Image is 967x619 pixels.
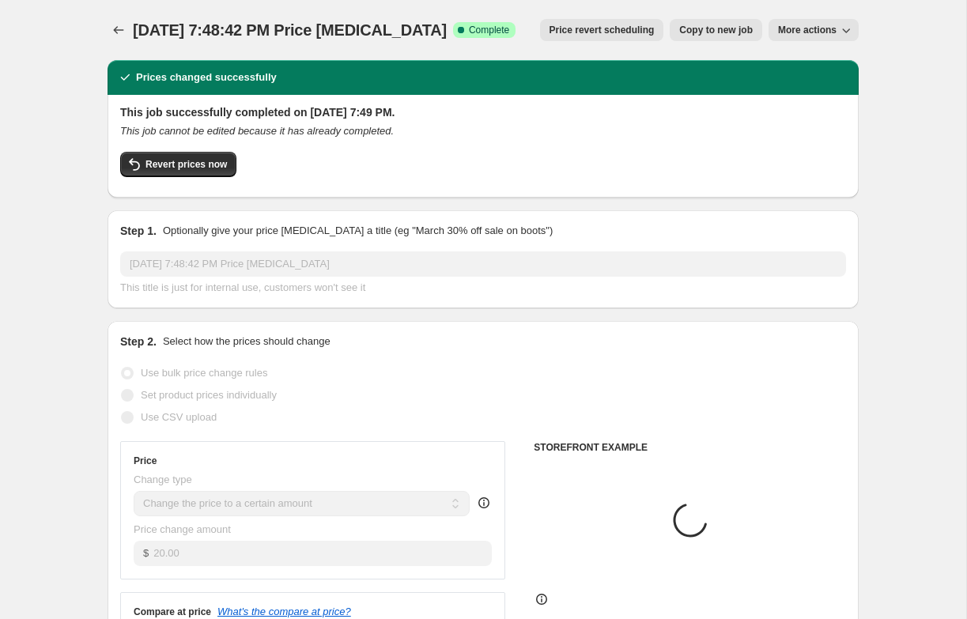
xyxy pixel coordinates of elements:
[141,389,277,401] span: Set product prices individually
[134,606,211,618] h3: Compare at price
[540,19,664,41] button: Price revert scheduling
[141,367,267,379] span: Use bulk price change rules
[670,19,762,41] button: Copy to new job
[679,24,753,36] span: Copy to new job
[120,223,157,239] h2: Step 1.
[120,251,846,277] input: 30% off holiday sale
[778,24,837,36] span: More actions
[476,495,492,511] div: help
[133,21,447,39] span: [DATE] 7:48:42 PM Price [MEDICAL_DATA]
[134,455,157,467] h3: Price
[120,125,394,137] i: This job cannot be edited because it has already completed.
[163,334,331,349] p: Select how the prices should change
[153,541,491,566] input: 80.00
[769,19,859,41] button: More actions
[108,19,130,41] button: Price change jobs
[534,441,846,454] h6: STOREFRONT EXAMPLE
[143,547,149,559] span: $
[134,523,231,535] span: Price change amount
[120,281,365,293] span: This title is just for internal use, customers won't see it
[163,223,553,239] p: Optionally give your price [MEDICAL_DATA] a title (eg "March 30% off sale on boots")
[469,24,509,36] span: Complete
[550,24,655,36] span: Price revert scheduling
[136,70,277,85] h2: Prices changed successfully
[120,104,846,120] h2: This job successfully completed on [DATE] 7:49 PM.
[120,152,236,177] button: Revert prices now
[134,474,192,485] span: Change type
[141,411,217,423] span: Use CSV upload
[120,334,157,349] h2: Step 2.
[145,158,227,171] span: Revert prices now
[217,606,351,617] button: What's the compare at price?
